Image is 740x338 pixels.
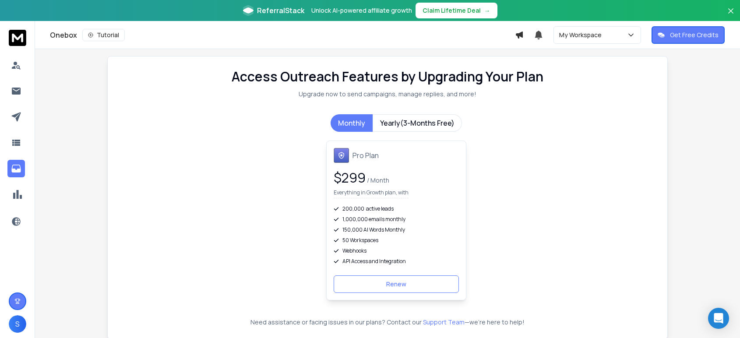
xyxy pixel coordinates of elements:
span: $ 299 [334,169,366,187]
div: Webhooks [334,247,459,254]
div: 200,000 active leads [334,205,459,212]
div: API Access and Integration [334,258,459,265]
span: → [484,6,490,15]
div: 150,000 AI Words Monthly [334,226,459,233]
p: Upgrade now to send campaigns, manage replies, and more! [299,90,476,99]
button: Claim Lifetime Deal→ [416,3,497,18]
div: Onebox [50,29,515,41]
h1: Access Outreach Features by Upgrading Your Plan [232,69,543,84]
p: Need assistance or facing issues in our plans? Contact our —we're here to help! [120,318,655,327]
button: Close banner [725,5,736,26]
span: / Month [366,176,389,184]
p: Get Free Credits [670,31,719,39]
button: Renew [334,275,459,293]
img: Pro Plan icon [334,148,349,163]
button: Yearly(3-Months Free) [373,114,462,132]
button: Tutorial [82,29,125,41]
div: 50 Workspaces [334,237,459,244]
h1: Pro Plan [352,150,379,161]
p: My Workspace [559,31,605,39]
button: Monthly [331,114,373,132]
button: Get Free Credits [652,26,725,44]
button: Support Team [423,318,465,327]
p: Everything in Growth plan, with [334,189,409,198]
div: Open Intercom Messenger [708,308,729,329]
button: S [9,315,26,333]
p: Unlock AI-powered affiliate growth [311,6,412,15]
span: ReferralStack [257,5,304,16]
div: 1,000,000 emails monthly [334,216,459,223]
